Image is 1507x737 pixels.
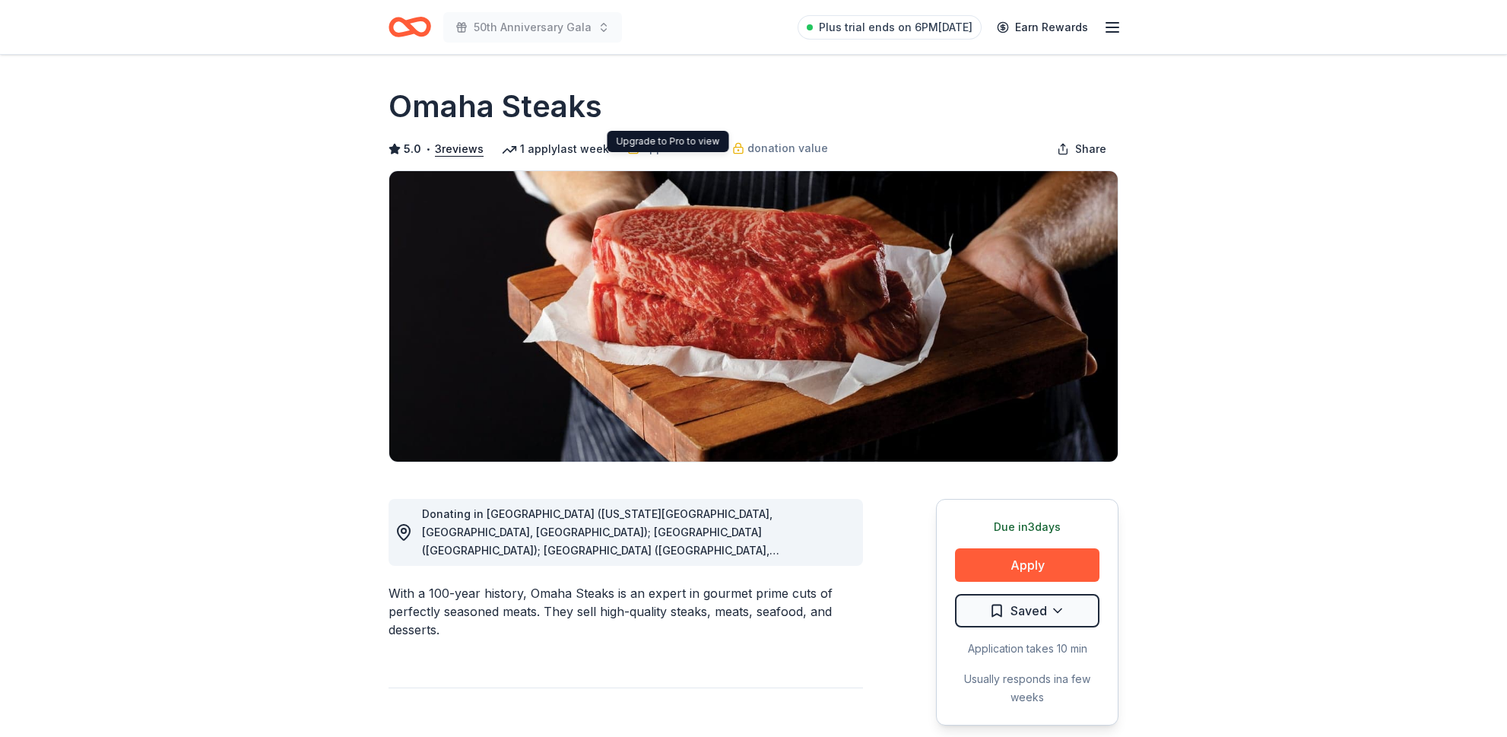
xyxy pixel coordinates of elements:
span: • [426,143,431,155]
button: Apply [955,548,1099,582]
div: With a 100-year history, Omaha Steaks is an expert in gourmet prime cuts of perfectly seasoned me... [389,584,863,639]
a: Home [389,9,431,45]
div: Upgrade to Pro to view [607,131,728,152]
img: Image for Omaha Steaks [389,171,1118,462]
button: 50th Anniversary Gala [443,12,622,43]
span: 5.0 [404,140,421,158]
h1: Omaha Steaks [389,85,602,128]
span: Plus trial ends on 6PM[DATE] [819,18,972,37]
button: 3reviews [435,140,484,158]
span: donation value [747,139,828,157]
span: Saved [1010,601,1047,621]
div: Due in 3 days [955,518,1099,536]
div: Usually responds in a few weeks [955,670,1099,707]
span: 50th Anniversary Gala [474,18,592,37]
a: Plus trial ends on 6PM[DATE] [798,15,982,40]
div: 1 apply last week [502,140,609,158]
a: Earn Rewards [988,14,1097,41]
div: Application takes 10 min [955,640,1099,658]
button: Saved [955,594,1099,627]
a: donation value [732,139,828,157]
span: Share [1075,140,1106,158]
button: Share [1045,134,1118,164]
